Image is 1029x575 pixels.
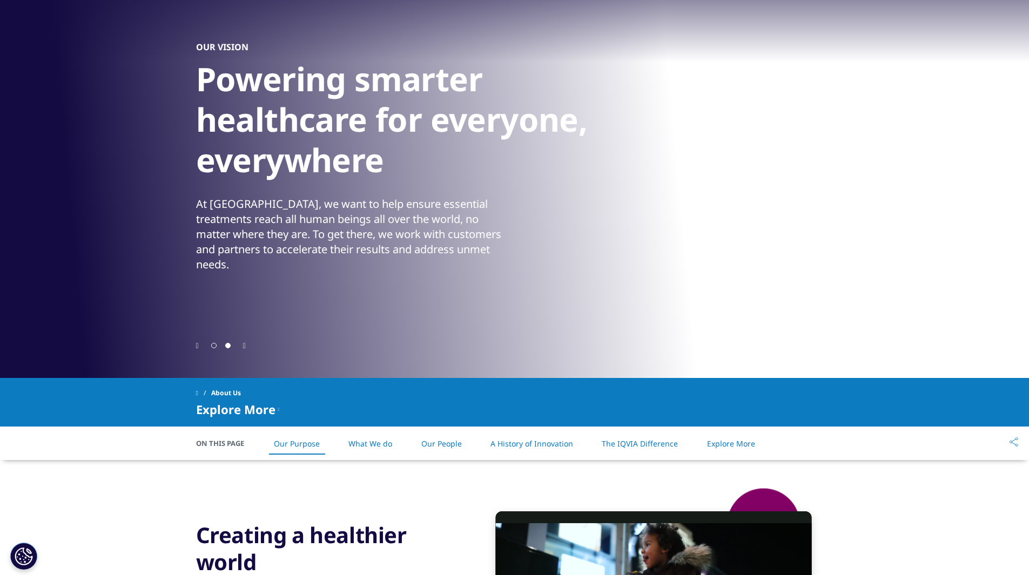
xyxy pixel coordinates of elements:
[348,438,392,449] a: What We do
[211,343,217,348] span: Go to slide 1
[602,438,678,449] a: The IQVIA Difference
[243,340,246,350] div: Next slide
[196,197,512,272] div: At [GEOGRAPHIC_DATA], we want to help ensure essential treatments reach all human beings all over...
[10,543,37,570] button: Cookies Settings
[196,42,248,52] h5: OUR VISION
[274,438,320,449] a: Our Purpose
[196,438,255,449] span: On This Page
[490,438,573,449] a: A History of Innovation
[211,383,241,403] span: About Us
[196,340,199,350] div: Previous slide
[196,403,275,416] span: Explore More
[196,59,601,187] h1: Powering smarter healthcare for everyone, everywhere
[707,438,755,449] a: Explore More
[225,343,231,348] span: Go to slide 2
[421,438,462,449] a: Our People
